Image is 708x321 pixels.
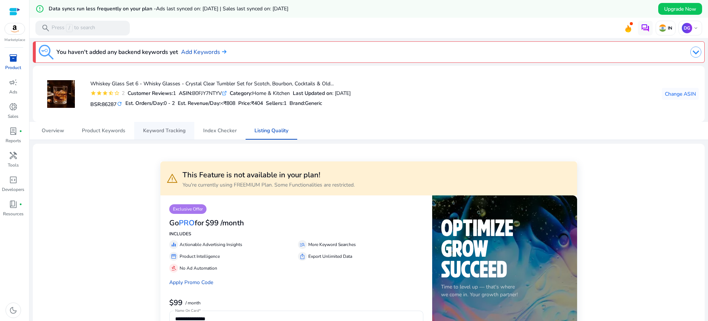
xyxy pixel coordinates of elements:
h5: Data syncs run less frequently on your plan - [49,6,288,12]
div: 2 [120,89,125,97]
p: Tools [8,162,19,168]
p: Time to level up — that's where we come in. Your growth partner! [441,283,568,298]
span: code_blocks [9,175,18,184]
p: IN [666,25,672,31]
h3: $99 /month [205,219,244,228]
b: Last Updated on [293,90,332,97]
img: amazon.svg [5,23,25,34]
img: in.svg [659,24,666,32]
h5: Est. Revenue/Day: [178,100,235,107]
span: gavel [171,265,177,271]
span: Product Keywords [82,128,125,133]
p: DG [682,23,692,33]
p: Actionable Advertising Insights [180,241,242,248]
p: / month [185,301,201,305]
span: Ads last synced on: [DATE] | Sales last synced on: [DATE] [156,5,288,12]
span: Generic [305,100,322,107]
span: 86287 [102,101,117,108]
mat-icon: error_outline [35,4,44,13]
b: Category: [230,90,252,97]
p: Ads [9,89,17,95]
h3: You haven't added any backend keywords yet [56,48,178,57]
span: book_4 [9,200,18,209]
span: keyboard_arrow_down [693,25,699,31]
span: campaign [9,78,18,87]
p: Resources [3,211,24,217]
button: Upgrade Now [658,3,702,15]
span: Listing Quality [254,128,288,133]
span: ₹404 [251,100,263,107]
span: inventory_2 [9,54,18,62]
p: You're currently using FREEMIUM Plan. Some Functionalities are restricted. [183,181,355,189]
span: lab_profile [9,127,18,136]
b: $99 [169,298,183,308]
span: Change ASIN [665,90,696,98]
p: Press to search [52,24,95,32]
span: dark_mode [9,306,18,315]
div: B0FJY7NTYV [179,89,227,97]
p: Exclusive Offer [169,204,206,214]
p: Reports [6,137,21,144]
span: storefront [171,253,177,259]
div: : [DATE] [293,89,351,97]
h5: BSR: [90,100,122,108]
span: / [66,24,73,32]
span: search [41,24,50,33]
p: More Keyword Searches [308,241,356,248]
img: dropdown-arrow.svg [690,47,701,58]
h5: Est. Orders/Day: [125,100,175,107]
p: Developers [2,186,24,193]
mat-icon: star [96,90,102,96]
img: arrow-right.svg [220,49,226,54]
span: donut_small [9,102,18,111]
p: Product [5,64,21,71]
mat-icon: star [102,90,108,96]
p: Sales [8,113,18,120]
mat-icon: refresh [117,100,122,107]
span: Upgrade Now [664,5,696,13]
span: equalizer [171,242,177,247]
span: 1 [284,100,287,107]
button: Change ASIN [662,88,699,100]
span: Brand [289,100,304,107]
b: Customer Reviews: [128,90,173,97]
div: 1 [128,89,176,97]
span: fiber_manual_record [19,203,22,206]
span: fiber_manual_record [19,130,22,133]
p: Export Unlimited Data [308,253,352,260]
mat-icon: star_border [114,90,120,96]
span: Overview [42,128,64,133]
span: <₹808 [221,100,235,107]
h5: : [289,100,322,107]
span: PRO [179,218,195,228]
mat-icon: star_half [108,90,114,96]
span: Keyword Tracking [143,128,185,133]
h5: Sellers: [266,100,287,107]
mat-icon: star [90,90,96,96]
mat-label: Name On Card [175,308,199,313]
h3: Go for [169,219,204,228]
span: handyman [9,151,18,160]
a: Add Keywords [181,48,226,57]
p: INCLUDES [169,230,423,237]
span: Index Checker [203,128,237,133]
img: 415iqgFuNrL._SS100_.jpg [47,80,75,108]
h5: Price: [238,100,263,107]
span: ios_share [299,253,305,259]
img: keyword-tracking.svg [39,45,53,59]
a: Apply Promo Code [169,279,213,286]
p: No Ad Automation [180,265,217,272]
div: Home & Kitchen [230,89,290,97]
p: Marketplace [4,37,25,43]
h3: This Feature is not available in your plan! [183,171,355,180]
span: warning [166,173,178,184]
p: Product Intelligence [180,253,220,260]
h4: Whiskey Glass Set 6 - Whisky Glasses - Crystal Clear Tumbler Set for Scotch, Bourbon, Cocktails &... [90,81,351,87]
b: ASIN: [179,90,192,97]
span: manage_search [299,242,305,247]
span: 0 - 2 [164,100,175,107]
